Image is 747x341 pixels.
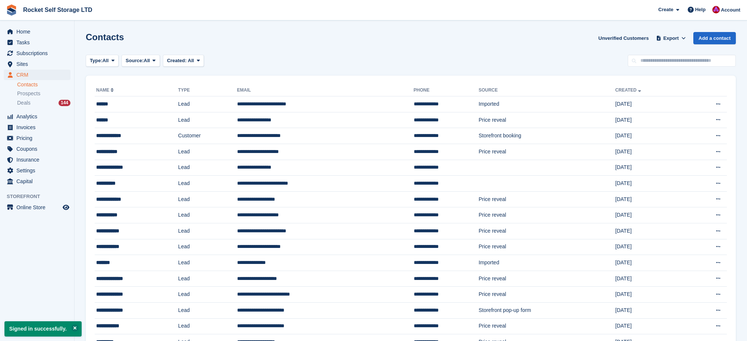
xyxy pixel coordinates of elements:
[4,48,70,58] a: menu
[615,96,686,112] td: [DATE]
[615,112,686,128] td: [DATE]
[144,57,150,64] span: All
[615,144,686,160] td: [DATE]
[178,255,237,271] td: Lead
[479,271,615,287] td: Price reveal
[167,58,187,63] span: Created:
[16,154,61,165] span: Insurance
[414,85,479,96] th: Phone
[178,128,237,144] td: Customer
[178,239,237,255] td: Lead
[4,59,70,69] a: menu
[615,223,686,239] td: [DATE]
[4,202,70,213] a: menu
[615,318,686,334] td: [DATE]
[658,6,673,13] span: Create
[695,6,706,13] span: Help
[16,165,61,176] span: Settings
[122,55,160,67] button: Source: All
[16,59,61,69] span: Sites
[615,255,686,271] td: [DATE]
[59,100,70,106] div: 144
[479,96,615,112] td: Imported
[90,57,103,64] span: Type:
[7,193,74,200] span: Storefront
[178,160,237,176] td: Lead
[16,202,61,213] span: Online Store
[126,57,144,64] span: Source:
[16,70,61,80] span: CRM
[20,4,95,16] a: Rocket Self Storage LTD
[479,85,615,96] th: Source
[479,287,615,303] td: Price reveal
[16,26,61,37] span: Home
[96,87,115,93] a: Name
[479,223,615,239] td: Price reveal
[615,287,686,303] td: [DATE]
[721,6,740,14] span: Account
[163,55,204,67] button: Created: All
[178,207,237,223] td: Lead
[479,239,615,255] td: Price reveal
[16,176,61,187] span: Capital
[664,35,679,42] span: Export
[86,55,119,67] button: Type: All
[4,165,70,176] a: menu
[4,176,70,187] a: menu
[16,144,61,154] span: Coupons
[615,191,686,207] td: [DATE]
[479,207,615,223] td: Price reveal
[615,302,686,318] td: [DATE]
[17,90,70,98] a: Prospects
[479,112,615,128] td: Price reveal
[615,271,686,287] td: [DATE]
[479,128,615,144] td: Storefront booking
[479,191,615,207] td: Price reveal
[4,133,70,143] a: menu
[86,32,124,42] h1: Contacts
[17,99,70,107] a: Deals 144
[595,32,652,44] a: Unverified Customers
[4,111,70,122] a: menu
[479,255,615,271] td: Imported
[479,144,615,160] td: Price reveal
[16,133,61,143] span: Pricing
[4,26,70,37] a: menu
[16,48,61,58] span: Subscriptions
[693,32,736,44] a: Add a contact
[4,37,70,48] a: menu
[4,70,70,80] a: menu
[178,318,237,334] td: Lead
[615,160,686,176] td: [DATE]
[615,128,686,144] td: [DATE]
[178,191,237,207] td: Lead
[178,271,237,287] td: Lead
[4,144,70,154] a: menu
[62,203,70,212] a: Preview store
[178,287,237,303] td: Lead
[615,87,643,93] a: Created
[615,176,686,192] td: [DATE]
[615,239,686,255] td: [DATE]
[16,37,61,48] span: Tasks
[178,144,237,160] td: Lead
[103,57,109,64] span: All
[16,122,61,133] span: Invoices
[178,112,237,128] td: Lead
[17,90,40,97] span: Prospects
[178,96,237,112] td: Lead
[4,122,70,133] a: menu
[178,85,237,96] th: Type
[178,302,237,318] td: Lead
[17,81,70,88] a: Contacts
[712,6,720,13] img: Lee Tresadern
[16,111,61,122] span: Analytics
[237,85,414,96] th: Email
[188,58,194,63] span: All
[17,99,31,106] span: Deals
[178,176,237,192] td: Lead
[479,302,615,318] td: Storefront pop-up form
[6,4,17,16] img: stora-icon-8386f47178a22dfd0bd8f6a31ec36ba5ce8667c1dd55bd0f319d3a0aa187defe.svg
[479,318,615,334] td: Price reveal
[4,154,70,165] a: menu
